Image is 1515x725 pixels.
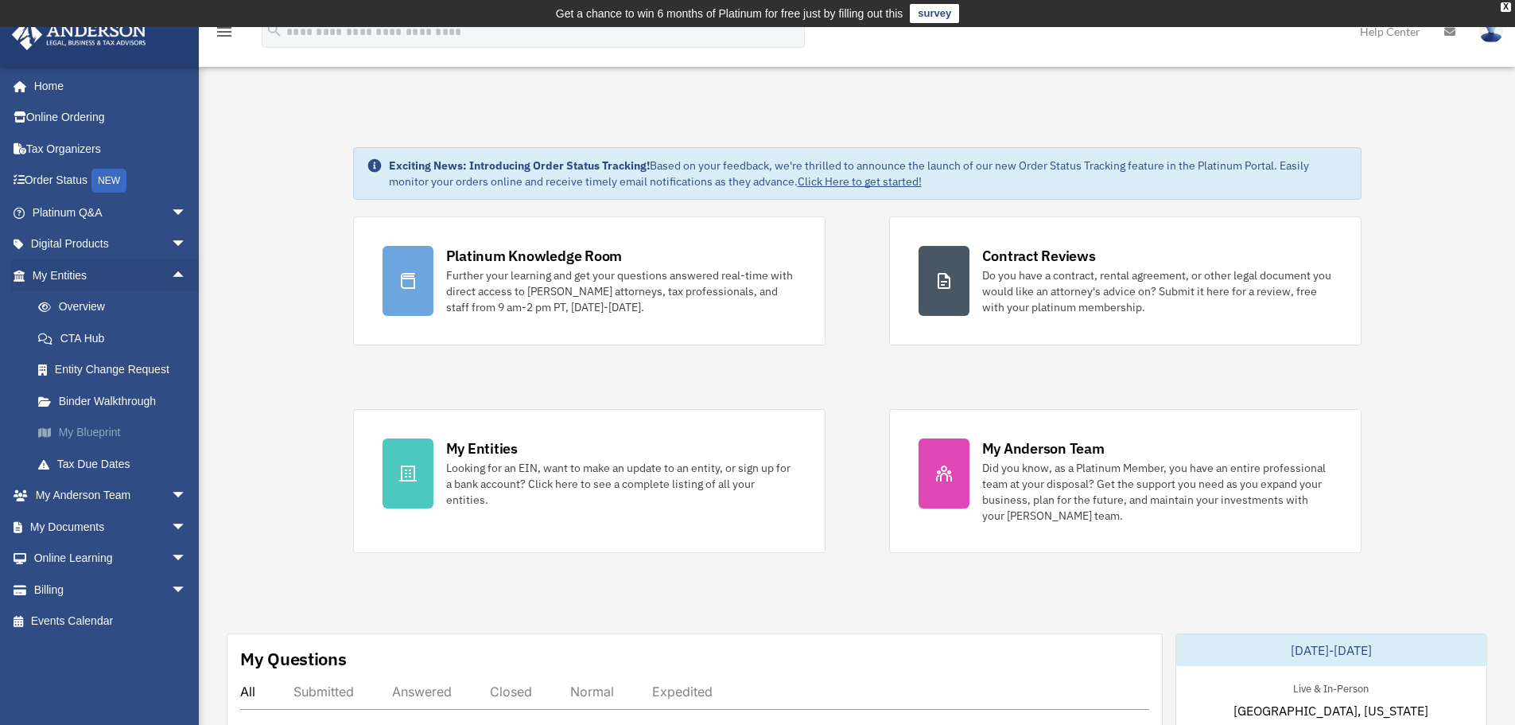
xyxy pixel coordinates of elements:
[11,259,211,291] a: My Entitiesarrow_drop_up
[446,246,623,266] div: Platinum Knowledge Room
[446,460,796,508] div: Looking for an EIN, want to make an update to an entity, or sign up for a bank account? Click her...
[11,480,211,512] a: My Anderson Teamarrow_drop_down
[1233,701,1428,720] span: [GEOGRAPHIC_DATA], [US_STATE]
[389,158,650,173] strong: Exciting News: Introducing Order Status Tracking!
[266,21,283,39] i: search
[215,28,234,41] a: menu
[1176,634,1486,666] div: [DATE]-[DATE]
[11,165,211,197] a: Order StatusNEW
[982,460,1332,524] div: Did you know, as a Platinum Member, you have an entire professional team at your disposal? Get th...
[798,174,922,189] a: Click Here to get started!
[171,197,203,229] span: arrow_drop_down
[1280,679,1381,696] div: Live & In-Person
[171,228,203,261] span: arrow_drop_down
[1501,2,1511,12] div: close
[22,322,211,354] a: CTA Hub
[91,169,126,193] div: NEW
[240,684,255,700] div: All
[353,216,825,345] a: Platinum Knowledge Room Further your learning and get your questions answered real-time with dire...
[215,22,234,41] i: menu
[11,574,211,606] a: Billingarrow_drop_down
[22,417,211,449] a: My Blueprint
[982,267,1332,315] div: Do you have a contract, rental agreement, or other legal document you would like an attorney's ad...
[1479,20,1503,43] img: User Pic
[353,409,825,553] a: My Entities Looking for an EIN, want to make an update to an entity, or sign up for a bank accoun...
[11,70,203,102] a: Home
[7,19,151,50] img: Anderson Advisors Platinum Portal
[982,439,1105,458] div: My Anderson Team
[22,291,211,323] a: Overview
[171,480,203,513] span: arrow_drop_down
[11,102,211,134] a: Online Ordering
[171,511,203,544] span: arrow_drop_down
[556,4,903,23] div: Get a chance to win 6 months of Platinum for free just by filling out this
[22,354,211,386] a: Entity Change Request
[11,197,211,228] a: Platinum Q&Aarrow_drop_down
[171,574,203,606] span: arrow_drop_down
[293,684,354,700] div: Submitted
[889,216,1362,345] a: Contract Reviews Do you have a contract, rental agreement, or other legal document you would like...
[982,246,1096,266] div: Contract Reviews
[910,4,959,23] a: survey
[652,684,713,700] div: Expedited
[11,606,211,637] a: Events Calendar
[11,543,211,575] a: Online Learningarrow_drop_down
[570,684,614,700] div: Normal
[446,439,518,458] div: My Entities
[389,158,1348,189] div: Based on your feedback, we're thrilled to announce the launch of our new Order Status Tracking fe...
[171,259,203,292] span: arrow_drop_up
[22,448,211,480] a: Tax Due Dates
[446,267,796,315] div: Further your learning and get your questions answered real-time with direct access to [PERSON_NAM...
[889,409,1362,553] a: My Anderson Team Did you know, as a Platinum Member, you have an entire professional team at your...
[22,385,211,417] a: Binder Walkthrough
[490,684,532,700] div: Closed
[11,133,211,165] a: Tax Organizers
[240,647,347,671] div: My Questions
[392,684,452,700] div: Answered
[171,543,203,575] span: arrow_drop_down
[11,511,211,543] a: My Documentsarrow_drop_down
[11,228,211,260] a: Digital Productsarrow_drop_down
